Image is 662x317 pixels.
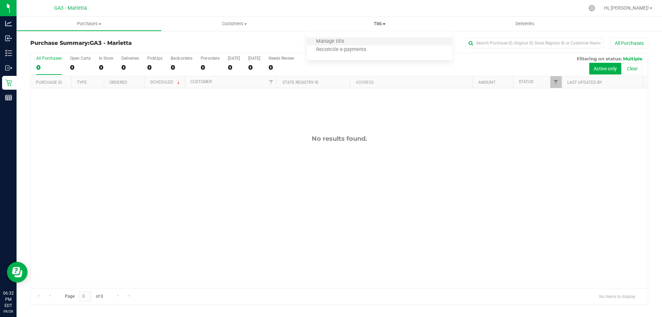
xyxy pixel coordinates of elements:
div: 0 [269,63,294,71]
div: 0 [228,63,240,71]
div: 0 [248,63,260,71]
div: 0 [201,63,220,71]
a: Purchase ID [36,80,62,85]
div: 0 [99,63,113,71]
span: Multiple [623,56,642,61]
div: Open Carts [70,56,91,61]
a: Customers [162,17,307,31]
a: Type [77,80,87,85]
inline-svg: Inventory [5,50,12,57]
a: Ordered [109,80,127,85]
input: Search Purchase ID, Original ID, State Registry ID or Customer Name... [465,38,603,48]
span: Reconcile e-payments [307,47,375,53]
span: GA3 - Marietta [90,40,132,46]
inline-svg: Reports [5,94,12,101]
a: Amount [478,80,495,85]
div: 0 [70,63,91,71]
span: Filtering on status: [577,56,622,61]
p: 09/28 [3,309,13,314]
a: Status [519,79,533,84]
span: GA3 - Marietta [54,5,87,11]
div: In Store [99,56,113,61]
a: Scheduled [150,80,181,85]
button: All Purchases [610,37,648,49]
button: Active only [589,63,621,75]
inline-svg: Analytics [5,20,12,27]
div: 0 [147,63,162,71]
div: Back-orders [171,56,192,61]
div: Needs Review [269,56,294,61]
span: Tills [307,21,452,27]
button: Clear [622,63,642,75]
div: Deliveries [121,56,139,61]
div: 0 [36,63,62,71]
h3: Purchase Summary: [30,40,236,46]
div: No results found. [31,135,648,142]
span: Purchases [17,21,161,27]
inline-svg: Inbound [5,35,12,42]
a: Filter [265,76,277,88]
div: [DATE] [248,56,260,61]
a: Tills Manage tills Reconcile e-payments [307,17,452,31]
inline-svg: Retail [5,79,12,86]
a: Filter [550,76,562,88]
th: Address [350,76,472,88]
div: PickUps [147,56,162,61]
span: Manage tills [307,39,353,44]
a: Customer [190,79,212,84]
a: Purchases [17,17,162,31]
div: All Purchases [36,56,62,61]
div: 0 [171,63,192,71]
div: [DATE] [228,56,240,61]
div: Manage settings [588,5,596,11]
a: Last Updated By [567,80,602,85]
div: Pre-orders [201,56,220,61]
div: 0 [121,63,139,71]
p: 06:32 PM EDT [3,290,13,309]
span: Hi, [PERSON_NAME]! [604,5,649,11]
span: Deliveries [506,21,544,27]
a: State Registry ID [282,80,319,85]
iframe: Resource center [7,262,28,283]
span: No items to display [594,291,641,301]
inline-svg: Outbound [5,65,12,71]
a: Deliveries [452,17,598,31]
span: Page of 0 [59,291,109,302]
span: Customers [162,21,307,27]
